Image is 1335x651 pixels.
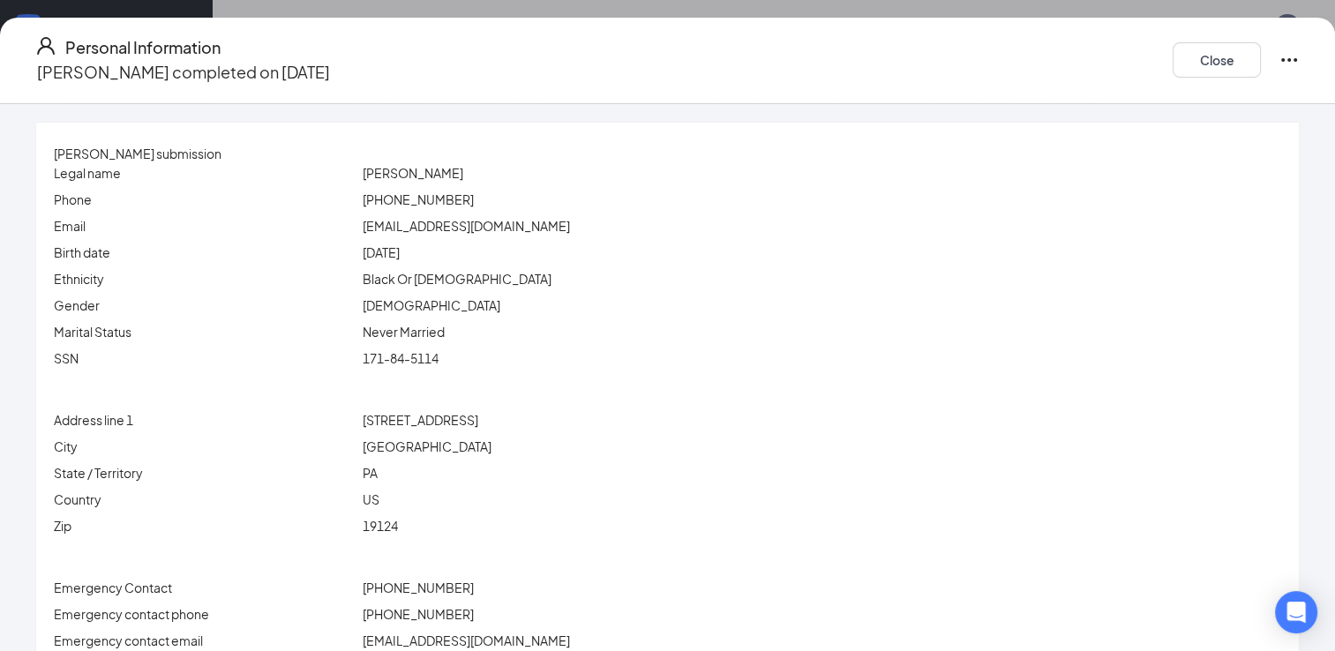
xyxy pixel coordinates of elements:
[54,216,356,236] p: Email
[363,244,400,260] span: [DATE]
[54,490,356,509] p: Country
[363,218,570,234] span: [EMAIL_ADDRESS][DOMAIN_NAME]
[54,190,356,209] p: Phone
[54,463,356,483] p: State / Territory
[1173,42,1261,78] button: Close
[37,60,330,85] p: [PERSON_NAME] completed on [DATE]
[54,516,356,535] p: Zip
[54,163,356,183] p: Legal name
[363,412,478,428] span: [STREET_ADDRESS]
[54,243,356,262] p: Birth date
[54,296,356,315] p: Gender
[363,165,463,181] span: [PERSON_NAME]
[363,324,445,340] span: Never Married
[54,578,356,597] p: Emergency Contact
[363,465,378,481] span: PA
[54,604,356,624] p: Emergency contact phone
[54,348,356,368] p: SSN
[363,580,474,595] span: [PHONE_NUMBER]
[54,410,356,430] p: Address line 1
[54,322,356,341] p: Marital Status
[54,146,221,161] span: [PERSON_NAME] submission
[363,632,570,648] span: [EMAIL_ADDRESS][DOMAIN_NAME]
[363,438,491,454] span: [GEOGRAPHIC_DATA]
[363,271,551,287] span: Black Or [DEMOGRAPHIC_DATA]
[363,191,474,207] span: [PHONE_NUMBER]
[1275,591,1317,633] div: Open Intercom Messenger
[54,631,356,650] p: Emergency contact email
[35,35,56,56] svg: User
[65,35,221,60] h4: Personal Information
[363,518,398,534] span: 19124
[363,606,474,622] span: [PHONE_NUMBER]
[1279,49,1300,71] svg: Ellipses
[363,297,500,313] span: [DEMOGRAPHIC_DATA]
[363,491,379,507] span: US
[54,437,356,456] p: City
[363,350,439,366] span: 171-84-5114
[54,269,356,288] p: Ethnicity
